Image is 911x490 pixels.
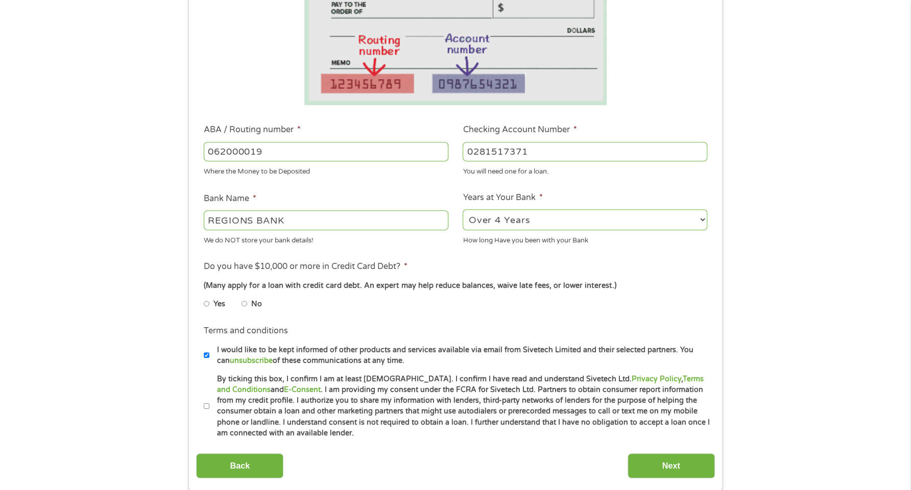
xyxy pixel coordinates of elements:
a: E-Consent [284,385,321,394]
label: I would like to be kept informed of other products and services available via email from Sivetech... [209,345,710,366]
div: You will need one for a loan. [463,163,707,177]
div: Where the Money to be Deposited [204,163,448,177]
label: No [251,299,262,310]
a: Privacy Policy [632,375,681,383]
label: Do you have $10,000 or more in Credit Card Debt? [204,261,407,272]
input: 345634636 [463,142,707,161]
input: Back [196,453,283,478]
label: Yes [213,299,225,310]
div: (Many apply for a loan with credit card debt. An expert may help reduce balances, waive late fees... [204,280,707,291]
div: How long Have you been with your Bank [463,232,707,246]
label: Years at Your Bank [463,192,542,203]
label: Terms and conditions [204,326,288,336]
input: Next [628,453,715,478]
label: Checking Account Number [463,125,577,135]
input: 263177916 [204,142,448,161]
div: We do NOT store your bank details! [204,232,448,246]
a: unsubscribe [230,356,273,365]
label: Bank Name [204,193,256,204]
label: By ticking this box, I confirm I am at least [DEMOGRAPHIC_DATA]. I confirm I have read and unders... [209,374,710,439]
label: ABA / Routing number [204,125,301,135]
a: Terms and Conditions [217,375,704,394]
